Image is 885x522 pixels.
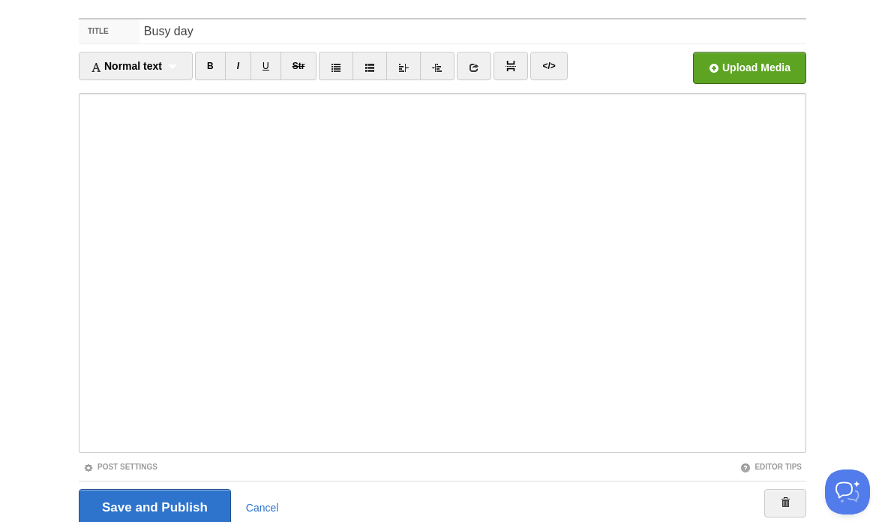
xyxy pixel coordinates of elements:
[83,463,157,471] a: Post Settings
[825,469,870,514] iframe: Help Scout Beacon - Open
[280,52,317,80] a: Str
[740,463,802,471] a: Editor Tips
[195,52,226,80] a: B
[530,52,567,80] a: </>
[250,52,281,80] a: U
[79,19,139,43] label: Title
[246,502,279,514] a: Cancel
[292,61,305,71] del: Str
[91,60,162,72] span: Normal text
[505,61,516,71] img: pagebreak-icon.png
[225,52,251,80] a: I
